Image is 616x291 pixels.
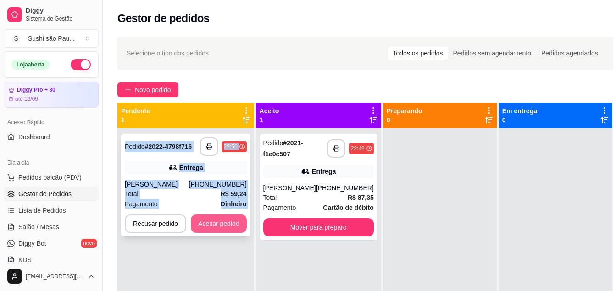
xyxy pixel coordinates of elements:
div: 22:50 [224,143,238,150]
span: Pedido [263,139,283,147]
p: Aceito [260,106,279,115]
button: Mover para preparo [263,218,374,236]
div: Sushi são Pau ... [28,34,75,43]
span: Dashboard [18,132,50,142]
span: Pagamento [125,199,158,209]
button: Pedidos balcão (PDV) [4,170,99,185]
button: [EMAIL_ADDRESS][DOMAIN_NAME] [4,265,99,287]
span: Total [125,189,139,199]
a: DiggySistema de Gestão [4,4,99,26]
span: KDS [18,255,32,264]
span: Total [263,192,277,203]
p: Preparando [387,106,422,115]
span: Selecione o tipo dos pedidos [127,48,209,58]
button: Novo pedido [117,82,178,97]
span: Sistema de Gestão [26,15,95,22]
div: Entrega [312,167,336,176]
button: Select a team [4,29,99,48]
span: Pedidos balcão (PDV) [18,173,82,182]
span: Pagamento [263,203,296,213]
div: Pedidos sem agendamento [448,47,536,60]
a: Diggy Pro + 30até 13/09 [4,82,99,108]
span: plus [125,87,131,93]
div: [PHONE_NUMBER] [316,183,374,192]
div: Loja aberta [11,60,50,70]
div: Dia a dia [4,155,99,170]
span: Diggy Bot [18,239,46,248]
button: Alterar Status [71,59,91,70]
a: Diggy Botnovo [4,236,99,251]
div: Entrega [179,163,203,172]
p: 1 [260,115,279,125]
strong: R$ 87,35 [348,194,374,201]
span: S [11,34,21,43]
a: Dashboard [4,130,99,144]
span: Pedido [125,143,145,150]
p: 0 [387,115,422,125]
div: Todos os pedidos [388,47,448,60]
button: Aceitar pedido [191,214,247,233]
strong: # 2022-4798f716 [145,143,192,150]
a: KDS [4,253,99,267]
span: Gestor de Pedidos [18,189,72,198]
article: até 13/09 [15,95,38,103]
p: Pendente [121,106,150,115]
div: Acesso Rápido [4,115,99,130]
strong: Cartão de débito [323,204,373,211]
a: Gestor de Pedidos [4,187,99,201]
p: Em entrega [502,106,537,115]
strong: # 2021-f1e0c507 [263,139,303,158]
a: Lista de Pedidos [4,203,99,218]
span: Salão / Mesas [18,222,59,231]
button: Recusar pedido [125,214,186,233]
h2: Gestor de pedidos [117,11,210,26]
div: Pedidos agendados [536,47,603,60]
strong: Dinheiro [221,200,247,208]
strong: R$ 59,24 [221,190,247,198]
span: Diggy [26,7,95,15]
div: 22:48 [351,145,365,152]
div: [PHONE_NUMBER] [189,180,247,189]
span: [EMAIL_ADDRESS][DOMAIN_NAME] [26,273,84,280]
a: Salão / Mesas [4,220,99,234]
article: Diggy Pro + 30 [17,87,55,93]
p: 0 [502,115,537,125]
div: [PERSON_NAME] [125,180,189,189]
p: 1 [121,115,150,125]
span: Novo pedido [135,85,171,95]
div: [PERSON_NAME] [263,183,316,192]
span: Lista de Pedidos [18,206,66,215]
